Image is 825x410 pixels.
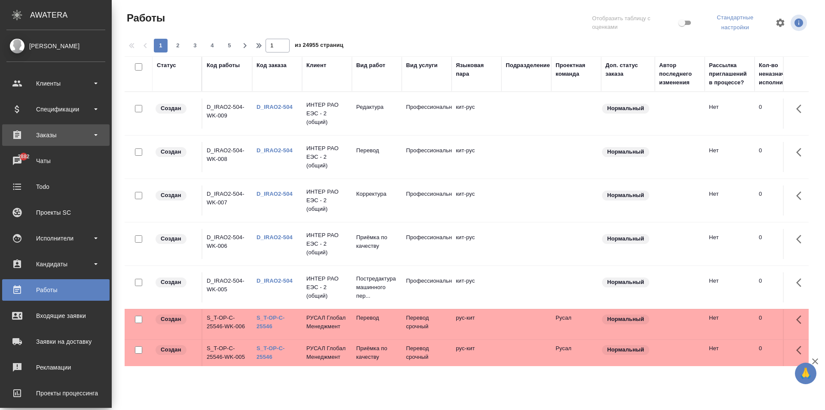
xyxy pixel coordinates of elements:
div: Проекты процессинга [6,387,105,400]
div: Рассылка приглашений в процессе? [709,61,750,87]
div: Заказ еще не согласован с клиентом, искать исполнителей рано [155,146,197,158]
button: 3 [188,39,202,52]
p: ИНТЕР РАО ЕЭС - 2 (общий) [306,231,348,257]
td: S_T-OP-C-25546-WK-006 [202,309,252,339]
a: D_IRAO2-504 [257,277,293,284]
td: кит-рус [452,185,501,216]
td: D_IRAO2-504-WK-009 [202,99,252,129]
a: D_IRAO2-504 [257,104,293,110]
div: Проекты SC [6,206,105,219]
p: Нормальный [607,148,644,156]
button: Здесь прячутся важные кнопки [791,99,812,119]
button: 4 [205,39,219,52]
a: Работы [2,279,110,301]
div: Кол-во неназначенных исполнителей [759,61,810,87]
p: ИНТЕР РАО ЕЭС - 2 (общий) [306,274,348,300]
td: Нет [705,229,755,259]
td: S_T-OP-C-25546-WK-005 [202,340,252,370]
button: 🙏 [795,363,816,384]
td: 0 [755,185,823,216]
div: Заказ еще не согласован с клиентом, искать исполнителей рано [155,190,197,201]
p: Создан [161,315,181,324]
td: кит-рус [452,142,501,172]
div: Исполнители [6,232,105,245]
div: Чаты [6,154,105,167]
td: кит-рус [452,99,501,129]
button: Здесь прячутся важные кнопки [791,142,812,163]
span: 3 [188,41,202,50]
p: Профессиональный [406,146,447,155]
a: Проекты SC [2,202,110,223]
span: 2 [171,41,185,50]
div: Вид услуги [406,61,438,70]
div: Заказ еще не согласован с клиентом, искать исполнителей рано [155,344,197,356]
td: 0 [755,142,823,172]
td: D_IRAO2-504-WK-007 [202,185,252,216]
div: [PERSON_NAME] [6,41,105,51]
p: Перевод срочный [406,314,447,331]
p: Приёмка по качеству [356,233,397,250]
td: Нет [705,99,755,129]
button: 5 [223,39,236,52]
p: Создан [161,104,181,113]
div: AWATERA [30,6,112,24]
p: Создан [161,191,181,200]
td: 0 [755,340,823,370]
div: Заказ еще не согласован с клиентом, искать исполнителей рано [155,277,197,288]
p: ИНТЕР РАО ЕЭС - 2 (общий) [306,101,348,126]
td: 0 [755,272,823,302]
p: Нормальный [607,315,644,324]
a: Заявки на доставку [2,331,110,352]
td: D_IRAO2-504-WK-008 [202,142,252,172]
div: Рекламации [6,361,105,374]
p: РУСАЛ Глобал Менеджмент [306,314,348,331]
td: D_IRAO2-504-WK-005 [202,272,252,302]
button: 2 [171,39,185,52]
a: Рекламации [2,357,110,378]
p: Нормальный [607,104,644,113]
p: Перевод срочный [406,344,447,361]
a: Входящие заявки [2,305,110,327]
div: Статус [157,61,176,70]
p: Нормальный [607,234,644,243]
p: Профессиональный [406,277,447,285]
a: S_T-OP-C-25546 [257,314,285,330]
p: Перевод [356,146,397,155]
p: ИНТЕР РАО ЕЭС - 2 (общий) [306,188,348,213]
a: 2882Чаты [2,150,110,172]
div: Проектная команда [556,61,597,78]
p: Приёмка по качеству [356,344,397,361]
button: Здесь прячутся важные кнопки [791,309,812,330]
td: рус-кит [452,309,501,339]
td: кит-рус [452,272,501,302]
td: 0 [755,229,823,259]
td: 0 [755,99,823,129]
div: Клиенты [6,77,105,90]
div: Код заказа [257,61,287,70]
div: Автор последнего изменения [659,61,700,87]
div: Заказ еще не согласован с клиентом, искать исполнителей рано [155,233,197,245]
p: Профессиональный [406,233,447,242]
span: 🙏 [798,364,813,382]
div: Заявки на доставку [6,335,105,348]
div: Подразделение [506,61,550,70]
a: D_IRAO2-504 [257,191,293,197]
p: Постредактура машинного пер... [356,274,397,300]
p: Перевод [356,314,397,322]
a: Todo [2,176,110,197]
span: Настроить таблицу [770,12,791,33]
span: 4 [205,41,219,50]
a: S_T-OP-C-25546 [257,345,285,360]
p: РУСАЛ Глобал Менеджмент [306,344,348,361]
div: Заказы [6,129,105,142]
td: D_IRAO2-504-WK-006 [202,229,252,259]
td: 0 [755,309,823,339]
div: Доп. статус заказа [605,61,651,78]
button: Здесь прячутся важные кнопки [791,185,812,206]
td: Нет [705,142,755,172]
p: Корректура [356,190,397,198]
td: рус-кит [452,340,501,370]
div: Кандидаты [6,258,105,271]
p: Нормальный [607,278,644,287]
a: Проекты процессинга [2,382,110,404]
